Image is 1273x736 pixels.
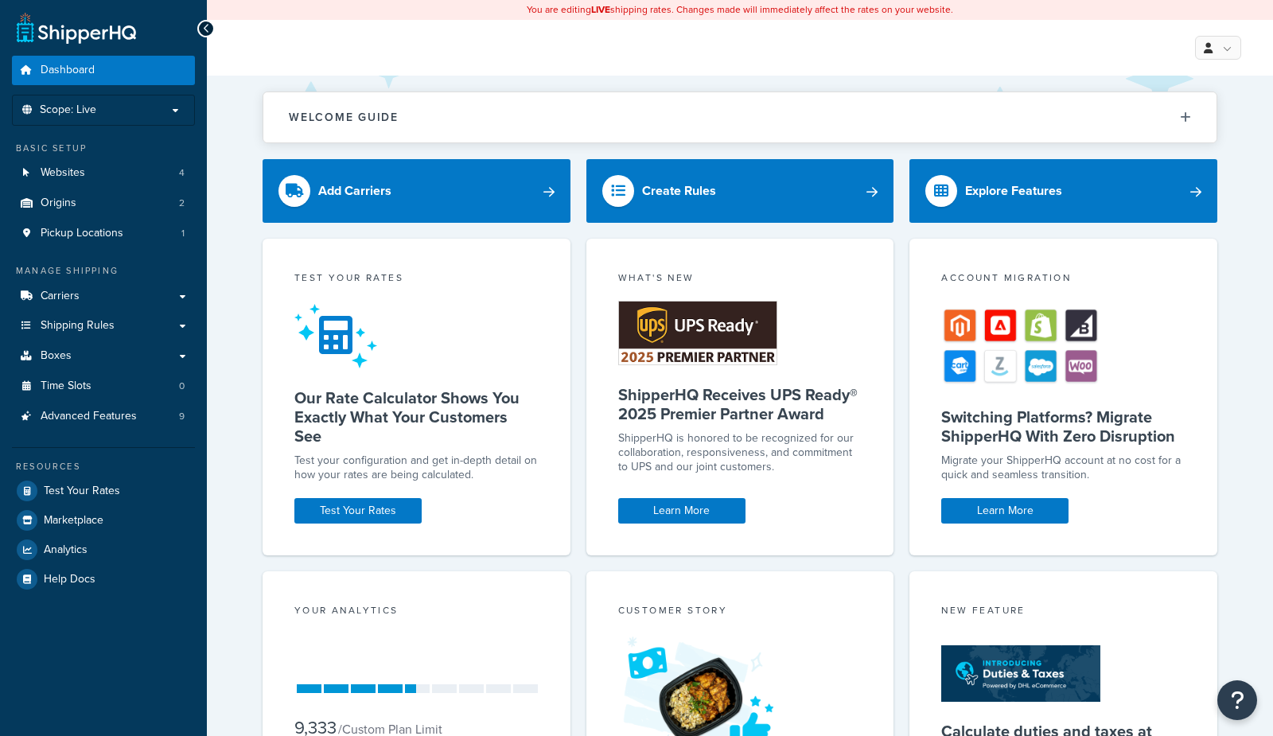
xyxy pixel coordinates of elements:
[12,158,195,188] a: Websites4
[965,180,1062,202] div: Explore Features
[41,166,85,180] span: Websites
[941,271,1185,289] div: Account Migration
[41,410,137,423] span: Advanced Features
[12,158,195,188] li: Websites
[179,197,185,210] span: 2
[179,410,185,423] span: 9
[591,2,610,17] b: LIVE
[44,485,120,498] span: Test Your Rates
[41,349,72,363] span: Boxes
[12,535,195,564] a: Analytics
[179,166,185,180] span: 4
[941,454,1185,482] div: Migrate your ShipperHQ account at no cost for a quick and seamless transition.
[618,431,862,474] p: ShipperHQ is honored to be recognized for our collaboration, responsiveness, and commitment to UP...
[179,380,185,393] span: 0
[12,341,195,371] a: Boxes
[263,92,1217,142] button: Welcome Guide
[1217,680,1257,720] button: Open Resource Center
[40,103,96,117] span: Scope: Live
[12,282,195,311] a: Carriers
[12,477,195,505] a: Test Your Rates
[318,180,391,202] div: Add Carriers
[941,603,1185,621] div: New Feature
[41,197,76,210] span: Origins
[41,290,80,303] span: Carriers
[12,402,195,431] a: Advanced Features9
[41,319,115,333] span: Shipping Rules
[12,372,195,401] a: Time Slots0
[586,159,894,223] a: Create Rules
[12,219,195,248] a: Pickup Locations1
[12,264,195,278] div: Manage Shipping
[12,189,195,218] a: Origins2
[642,180,716,202] div: Create Rules
[12,142,195,155] div: Basic Setup
[12,506,195,535] a: Marketplace
[12,460,195,473] div: Resources
[41,227,123,240] span: Pickup Locations
[41,64,95,77] span: Dashboard
[289,111,399,123] h2: Welcome Guide
[181,227,185,240] span: 1
[44,543,88,557] span: Analytics
[294,603,539,621] div: Your Analytics
[294,498,422,524] a: Test Your Rates
[12,189,195,218] li: Origins
[294,388,539,446] h5: Our Rate Calculator Shows You Exactly What Your Customers See
[618,385,862,423] h5: ShipperHQ Receives UPS Ready® 2025 Premier Partner Award
[12,372,195,401] li: Time Slots
[263,159,570,223] a: Add Carriers
[41,380,91,393] span: Time Slots
[44,514,103,528] span: Marketplace
[12,402,195,431] li: Advanced Features
[44,573,95,586] span: Help Docs
[618,498,746,524] a: Learn More
[941,407,1185,446] h5: Switching Platforms? Migrate ShipperHQ With Zero Disruption
[618,271,862,289] div: What's New
[941,498,1069,524] a: Learn More
[618,603,862,621] div: Customer Story
[294,454,539,482] div: Test your configuration and get in-depth detail on how your rates are being calculated.
[12,56,195,85] a: Dashboard
[909,159,1217,223] a: Explore Features
[12,311,195,341] a: Shipping Rules
[12,219,195,248] li: Pickup Locations
[12,565,195,594] a: Help Docs
[294,271,539,289] div: Test your rates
